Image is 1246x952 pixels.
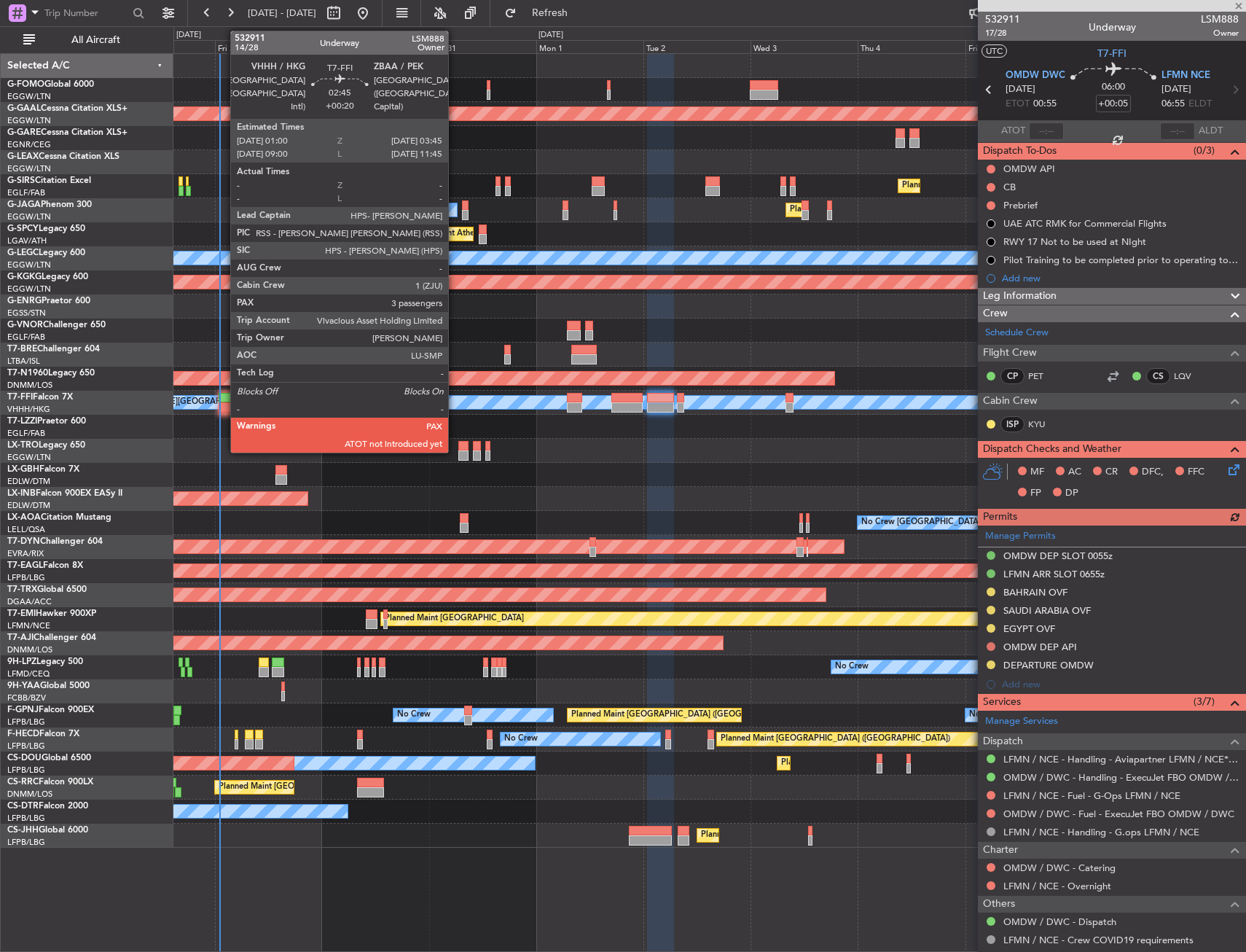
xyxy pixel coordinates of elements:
span: T7-TRX [7,585,37,594]
span: T7-BRE [7,345,37,354]
button: Refresh [498,1,585,25]
span: Cabin Crew [983,393,1038,410]
a: DNMM/LOS [7,789,52,800]
div: Prebrief [1003,199,1038,211]
span: Dispatch [983,733,1023,750]
a: EGLF/FAB [7,187,45,198]
a: PET [1028,370,1061,383]
div: Planned Maint [GEOGRAPHIC_DATA] ([GEOGRAPHIC_DATA]) [571,704,801,726]
a: G-LEAXCessna Citation XLS [7,152,119,161]
span: [DATE] [1161,82,1191,97]
a: LX-TROLegacy 650 [7,441,85,450]
a: DNMM/LOS [7,644,52,655]
span: 06:55 [1161,97,1185,112]
span: T7-EMI [7,609,36,618]
div: Planned Maint Athens ([PERSON_NAME] Intl) [401,223,569,245]
a: G-SIRSCitation Excel [7,176,91,185]
span: Flight Crew [983,345,1037,362]
a: LFPB/LBG [7,813,45,824]
div: Mon 1 [536,40,643,53]
span: Dispatch Checks and Weather [983,441,1121,458]
a: T7-EAGLFalcon 8X [7,561,83,570]
span: Services [983,694,1021,711]
span: G-LEAX [7,152,39,161]
div: Owner Ibiza [297,199,341,221]
span: [DATE] - [DATE] [248,7,316,20]
span: Crew [983,305,1008,322]
div: RWY 17 Not to be used at NIght [1003,235,1146,248]
a: G-JAGAPhenom 300 [7,200,92,209]
a: LQV [1174,370,1207,383]
span: 9H-YAA [7,682,40,690]
a: EGGW/LTN [7,284,51,294]
span: All Aircraft [38,35,154,45]
a: EGGW/LTN [7,452,51,463]
a: LFMN / NCE - Crew COVID19 requirements [1003,934,1194,946]
span: G-FOMO [7,80,44,89]
a: T7-AJIChallenger 604 [7,633,96,642]
div: Underway [1089,20,1136,35]
a: T7-N1960Legacy 650 [7,369,95,378]
div: Sun 31 [429,40,536,53]
a: EDLW/DTM [7,476,50,487]
a: CS-JHHGlobal 6000 [7,826,88,835]
a: CS-DOUGlobal 6500 [7,754,91,762]
a: EDLW/DTM [7,500,50,511]
a: CS-RRCFalcon 900LX [7,778,93,787]
a: LFPB/LBG [7,765,45,776]
a: DNMM/LOS [7,380,52,391]
span: G-GAAL [7,104,41,113]
span: CS-DOU [7,754,42,762]
a: G-KGKGLegacy 600 [7,273,88,281]
span: DP [1065,486,1078,501]
span: LX-GBH [7,465,39,474]
a: EGGW/LTN [7,91,51,102]
div: Planned Maint [GEOGRAPHIC_DATA] ([GEOGRAPHIC_DATA]) [790,199,1019,221]
span: CS-RRC [7,778,39,787]
span: MF [1030,465,1044,480]
a: LX-INBFalcon 900EX EASy II [7,489,122,498]
span: Dispatch To-Dos [983,143,1057,160]
a: T7-TRXGlobal 6500 [7,585,87,594]
div: [PERSON_NAME][GEOGRAPHIC_DATA] ([GEOGRAPHIC_DATA] Intl) [111,391,366,413]
div: UAE ATC RMK for Commercial Flights [1003,217,1167,230]
a: EGSS/STN [7,308,46,319]
a: LGAV/ATH [7,235,47,246]
a: T7-EMIHawker 900XP [7,609,96,618]
a: LFMD/CEQ [7,668,50,679]
span: 06:00 [1102,80,1125,95]
button: All Aircraft [16,28,158,52]
button: UTC [981,44,1007,58]
div: No Crew [835,656,869,678]
a: 9H-LPZLegacy 500 [7,658,83,666]
span: CS-DTR [7,802,39,811]
a: LTBA/ISL [7,356,40,367]
span: G-ENRG [7,297,42,305]
a: EGGW/LTN [7,163,51,174]
div: CS [1146,368,1170,384]
div: OMDW API [1003,163,1055,175]
span: 9H-LPZ [7,658,36,666]
a: KYU [1028,418,1061,431]
a: G-FOMOGlobal 6000 [7,80,94,89]
div: ISP [1000,416,1024,432]
a: G-VNORChallenger 650 [7,321,106,329]
span: LSM888 [1201,12,1239,27]
a: Manage Services [985,714,1058,729]
span: 532911 [985,12,1020,27]
a: LELL/QSA [7,524,45,535]
span: LFMN NCE [1161,69,1210,83]
a: OMDW / DWC - Dispatch [1003,916,1116,928]
div: [DATE] [538,29,563,42]
a: OMDW / DWC - Fuel - ExecuJet FBO OMDW / DWC [1003,808,1234,820]
span: F-GPNJ [7,706,39,714]
span: G-LEGC [7,249,39,257]
a: G-GAALCessna Citation XLS+ [7,104,128,113]
a: Schedule Crew [985,326,1049,340]
span: T7-N1960 [7,369,48,378]
a: FCBB/BZV [7,692,46,703]
span: FFC [1188,465,1204,480]
span: (0/3) [1194,143,1215,158]
span: T7-LZZI [7,417,37,426]
span: Others [983,896,1015,913]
